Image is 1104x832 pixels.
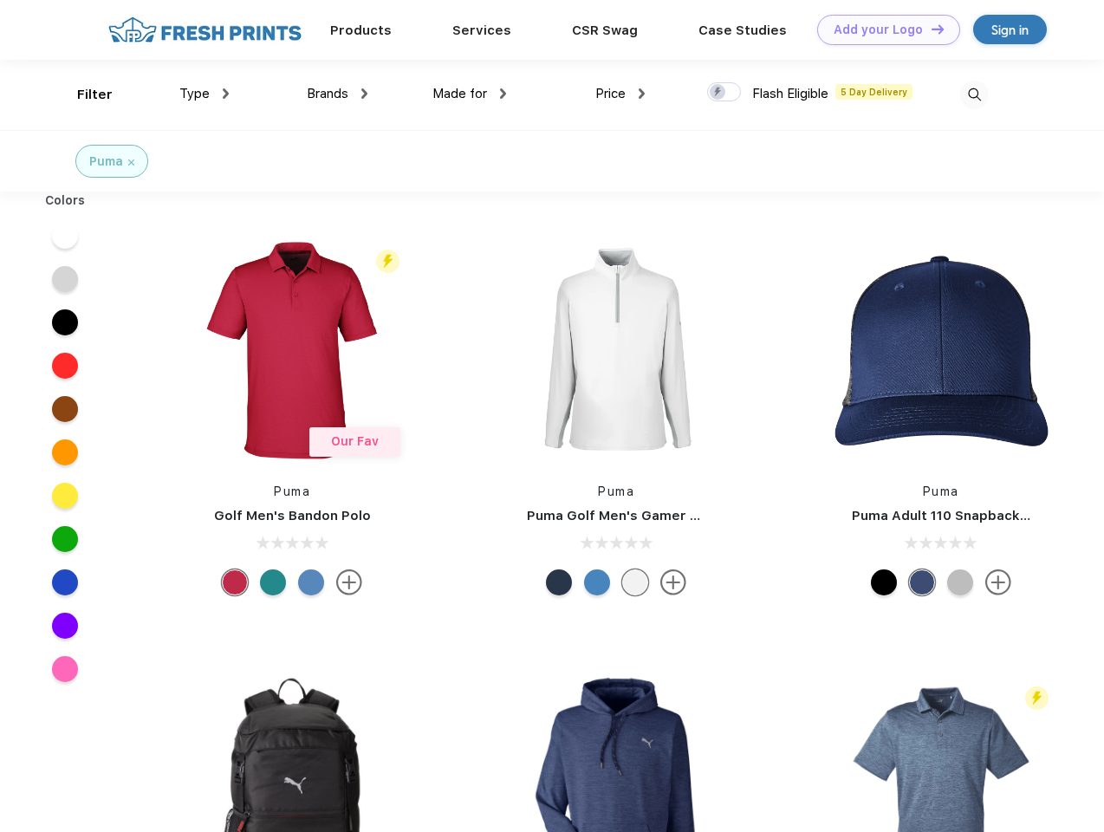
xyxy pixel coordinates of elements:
[584,569,610,595] div: Bright Cobalt
[298,569,324,595] div: Lake Blue
[103,15,307,45] img: fo%20logo%202.webp
[179,86,210,101] span: Type
[826,235,1056,465] img: func=resize&h=266
[1025,686,1049,710] img: flash_active_toggle.svg
[909,569,935,595] div: Peacoat Qut Shd
[527,508,801,523] a: Puma Golf Men's Gamer Golf Quarter-Zip
[500,88,506,99] img: dropdown.png
[595,86,626,101] span: Price
[331,434,379,448] span: Our Fav
[274,484,310,498] a: Puma
[572,23,638,38] a: CSR Swag
[330,23,392,38] a: Products
[77,85,113,105] div: Filter
[361,88,367,99] img: dropdown.png
[89,153,123,171] div: Puma
[598,484,634,498] a: Puma
[923,484,959,498] a: Puma
[660,569,686,595] img: more.svg
[973,15,1047,44] a: Sign in
[991,20,1029,40] div: Sign in
[985,569,1011,595] img: more.svg
[376,250,399,273] img: flash_active_toggle.svg
[128,159,134,166] img: filter_cancel.svg
[932,24,944,34] img: DT
[260,569,286,595] div: Green Lagoon
[452,23,511,38] a: Services
[432,86,487,101] span: Made for
[834,23,923,37] div: Add your Logo
[336,569,362,595] img: more.svg
[222,569,248,595] div: Ski Patrol
[214,508,371,523] a: Golf Men's Bandon Polo
[639,88,645,99] img: dropdown.png
[501,235,731,465] img: func=resize&h=266
[752,86,828,101] span: Flash Eligible
[307,86,348,101] span: Brands
[871,569,897,595] div: Pma Blk Pma Blk
[546,569,572,595] div: Navy Blazer
[177,235,407,465] img: func=resize&h=266
[622,569,648,595] div: Bright White
[947,569,973,595] div: Quarry with Brt Whit
[32,192,99,210] div: Colors
[835,84,912,100] span: 5 Day Delivery
[223,88,229,99] img: dropdown.png
[960,81,989,109] img: desktop_search.svg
